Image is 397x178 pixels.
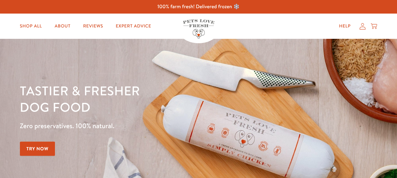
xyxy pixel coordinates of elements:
[183,19,214,39] img: Pets Love Fresh
[334,20,356,33] a: Help
[78,20,108,33] a: Reviews
[20,142,55,156] a: Try Now
[15,20,47,33] a: Shop All
[50,20,75,33] a: About
[111,20,156,33] a: Expert Advice
[20,120,258,132] p: Zero preservatives. 100% natural.
[20,82,258,115] h1: Tastier & fresher dog food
